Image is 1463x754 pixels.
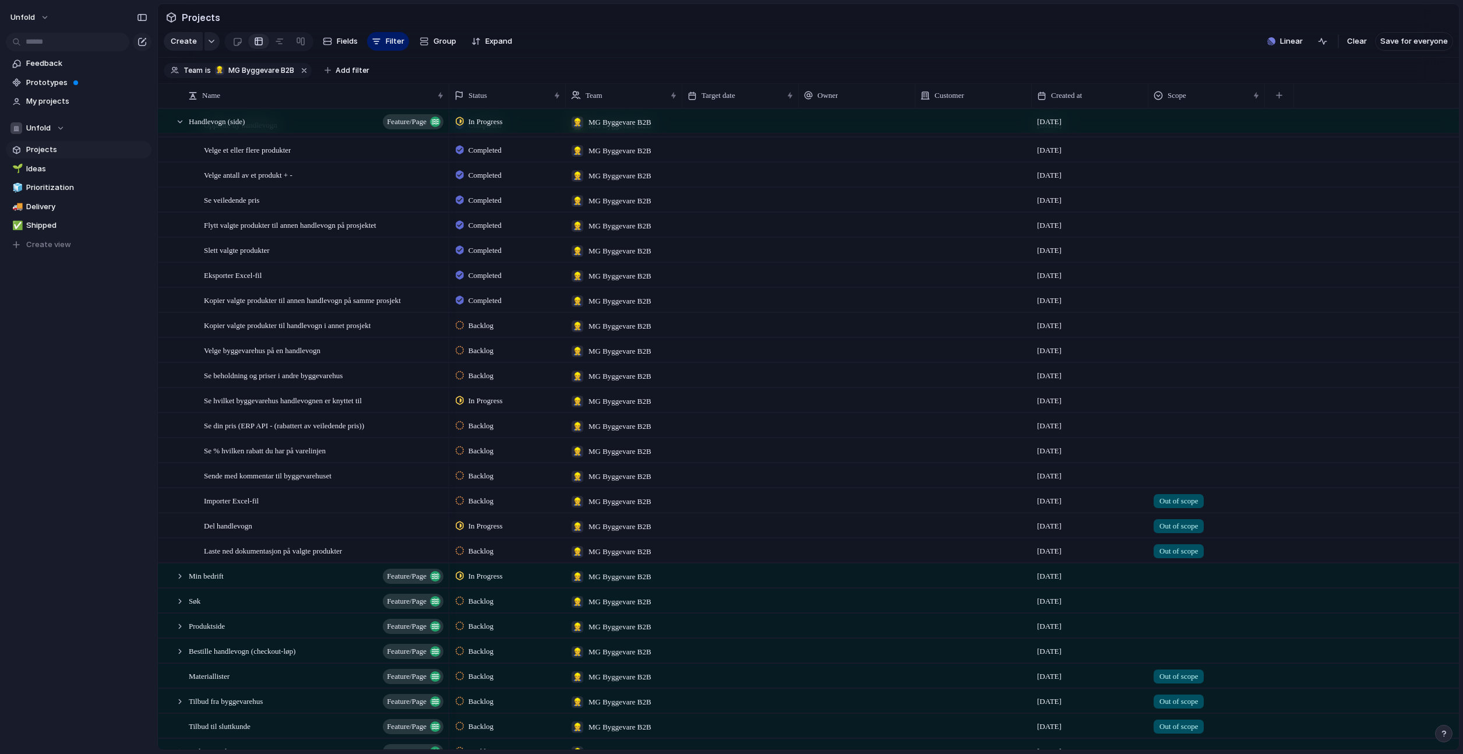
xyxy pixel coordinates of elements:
[468,170,502,181] span: Completed
[386,36,404,47] span: Filter
[204,468,332,482] span: Sende med kommentar til byggevarehuset
[383,694,443,709] button: Feature/page
[204,143,291,156] span: Velge et eller flere produkter
[189,669,230,682] span: Materiallister
[468,320,493,332] span: Backlog
[588,320,651,332] span: MG Byggevare B2B
[586,90,602,101] span: Team
[26,96,147,107] span: My projects
[572,446,583,457] div: 👷
[1037,671,1062,682] span: [DATE]
[588,170,651,182] span: MG Byggevare B2B
[572,295,583,307] div: 👷
[1037,145,1062,156] span: [DATE]
[572,421,583,432] div: 👷
[1037,245,1062,256] span: [DATE]
[215,66,224,75] div: 👷
[1037,220,1062,231] span: [DATE]
[468,570,503,582] span: In Progress
[204,218,376,231] span: Flytt valgte produkter til annen handlevogn på prosjektet
[572,696,583,708] div: 👷
[26,144,147,156] span: Projects
[26,220,147,231] span: Shipped
[588,721,651,733] span: MG Byggevare B2B
[588,521,651,533] span: MG Byggevare B2B
[6,93,151,110] a: My projects
[1280,36,1303,47] span: Linear
[572,721,583,733] div: 👷
[817,90,838,101] span: Owner
[318,62,376,79] button: Add filter
[588,371,651,382] span: MG Byggevare B2B
[588,596,651,608] span: MG Byggevare B2B
[1037,320,1062,332] span: [DATE]
[701,90,735,101] span: Target date
[387,693,426,710] span: Feature/page
[468,295,502,306] span: Completed
[468,621,493,632] span: Backlog
[468,495,493,507] span: Backlog
[588,245,651,257] span: MG Byggevare B2B
[572,245,583,257] div: 👷
[204,268,262,281] span: Eksporter Excel-fil
[6,55,151,72] a: Feedback
[26,163,147,175] span: Ideas
[1037,370,1062,382] span: [DATE]
[468,596,493,607] span: Backlog
[588,145,651,157] span: MG Byggevare B2B
[1159,696,1198,707] span: Out of scope
[1159,721,1198,732] span: Out of scope
[189,594,200,607] span: Søk
[572,596,583,608] div: 👷
[1037,520,1062,532] span: [DATE]
[572,396,583,407] div: 👷
[588,346,651,357] span: MG Byggevare B2B
[189,569,224,582] span: Min bedrift
[485,36,512,47] span: Expand
[1342,32,1372,51] button: Clear
[468,370,493,382] span: Backlog
[468,145,502,156] span: Completed
[572,571,583,583] div: 👷
[204,544,342,557] span: Laste ned dokumentasjon på valgte produkter
[588,396,651,407] span: MG Byggevare B2B
[572,496,583,508] div: 👷
[1051,90,1082,101] span: Created at
[26,182,147,193] span: Prioritization
[414,32,462,51] button: Group
[572,521,583,533] div: 👷
[572,170,583,182] div: 👷
[6,74,151,91] a: Prototypes
[588,220,651,232] span: MG Byggevare B2B
[1037,345,1062,357] span: [DATE]
[1375,32,1453,51] button: Save for everyone
[588,496,651,508] span: MG Byggevare B2B
[1037,420,1062,432] span: [DATE]
[468,220,502,231] span: Completed
[1037,445,1062,457] span: [DATE]
[189,719,251,732] span: Tilbud til sluttkunde
[588,195,651,207] span: MG Byggevare B2B
[228,65,294,76] span: MG Byggevare B2B
[468,116,503,128] span: In Progress
[6,217,151,234] div: ✅Shipped
[433,36,456,47] span: Group
[468,646,493,657] span: Backlog
[572,371,583,382] div: 👷
[1037,170,1062,181] span: [DATE]
[189,644,295,657] span: Bestille handlevogn (checkout-løp)
[468,671,493,682] span: Backlog
[10,12,35,23] span: Unfold
[1037,395,1062,407] span: [DATE]
[1037,721,1062,732] span: [DATE]
[337,36,358,47] span: Fields
[383,669,443,684] button: Feature/page
[383,569,443,584] button: Feature/page
[588,571,651,583] span: MG Byggevare B2B
[12,219,20,232] div: ✅
[1037,596,1062,607] span: [DATE]
[572,621,583,633] div: 👷
[387,114,426,130] span: Feature/page
[318,32,362,51] button: Fields
[6,198,151,216] div: 🚚Delivery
